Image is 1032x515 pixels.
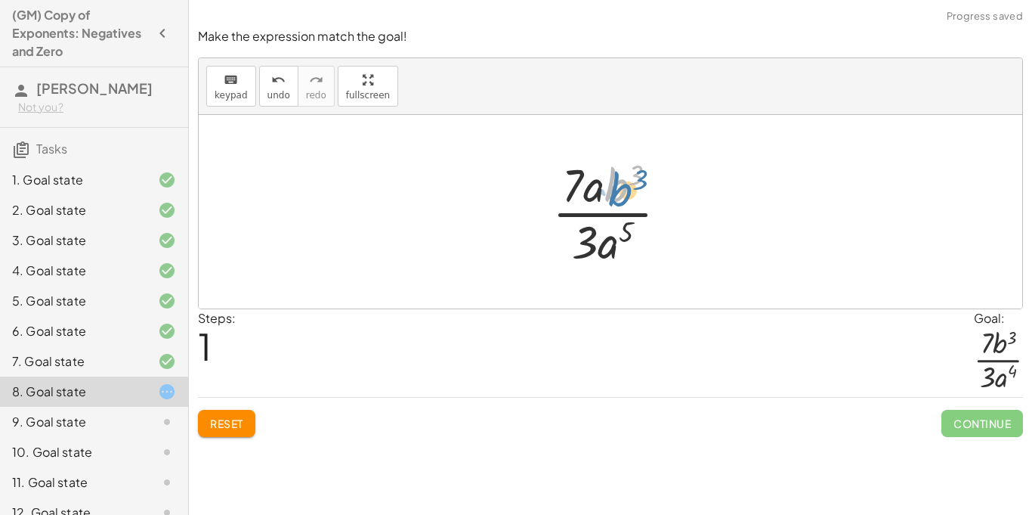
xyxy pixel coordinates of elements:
span: redo [306,90,326,101]
i: Task finished and correct. [158,292,176,310]
button: Reset [198,410,255,437]
i: Task finished and correct. [158,322,176,340]
div: 1. Goal state [12,171,134,189]
i: Task started. [158,383,176,401]
div: 7. Goal state [12,352,134,371]
div: 4. Goal state [12,262,134,280]
span: Reset [210,417,243,430]
span: Progress saved [947,9,1023,24]
span: undo [267,90,290,101]
i: Task not started. [158,473,176,492]
i: keyboard [224,71,238,89]
i: Task finished and correct. [158,262,176,280]
i: undo [271,71,286,89]
div: 11. Goal state [12,473,134,492]
i: Task finished and correct. [158,201,176,219]
span: Tasks [36,141,67,157]
span: [PERSON_NAME] [36,79,153,97]
div: 6. Goal state [12,322,134,340]
i: Task finished and correct. [158,231,176,250]
label: Steps: [198,310,236,326]
i: redo [309,71,323,89]
div: 5. Goal state [12,292,134,310]
span: keypad [215,90,248,101]
div: Goal: [974,309,1023,327]
i: Task finished and correct. [158,171,176,189]
div: 9. Goal state [12,413,134,431]
div: 2. Goal state [12,201,134,219]
div: 10. Goal state [12,443,134,461]
button: fullscreen [338,66,398,107]
button: keyboardkeypad [206,66,256,107]
span: 1 [198,323,212,369]
div: 8. Goal state [12,383,134,401]
h4: (GM) Copy of Exponents: Negatives and Zero [12,6,149,60]
i: Task finished and correct. [158,352,176,371]
div: 3. Goal state [12,231,134,250]
span: fullscreen [346,90,390,101]
i: Task not started. [158,413,176,431]
p: Make the expression match the goal! [198,28,1023,45]
button: undoundo [259,66,298,107]
button: redoredo [298,66,335,107]
i: Task not started. [158,443,176,461]
div: Not you? [18,100,176,115]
